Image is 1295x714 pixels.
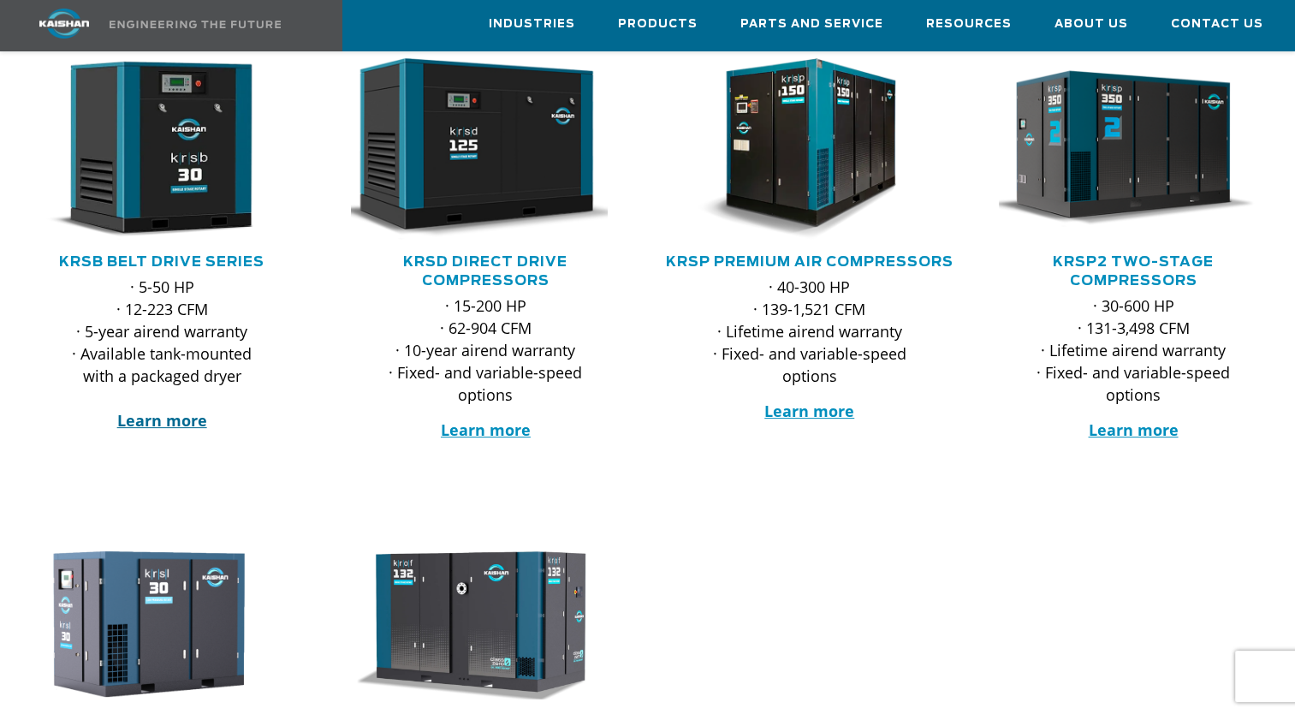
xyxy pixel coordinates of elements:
div: krsl30 [27,547,296,701]
div: krsp350 [999,58,1268,240]
div: krof132 [351,547,620,701]
p: · 30-600 HP · 131-3,498 CFM · Lifetime airend warranty · Fixed- and variable-speed options [1033,295,1233,406]
img: Engineering the future [110,21,281,28]
img: krsb30 [15,58,284,240]
a: Products [618,1,698,47]
a: Industries [489,1,575,47]
a: KRSD Direct Drive Compressors [403,255,567,288]
a: KRSB Belt Drive Series [59,255,264,269]
p: · 40-300 HP · 139-1,521 CFM · Lifetime airend warranty · Fixed- and variable-speed options [710,276,910,387]
img: krof132 [338,547,608,701]
a: About Us [1054,1,1128,47]
img: krsl30 [15,547,284,701]
img: krsd125 [338,58,608,240]
div: krsb30 [27,58,296,240]
p: · 5-50 HP · 12-223 CFM · 5-year airend warranty · Available tank-mounted with a packaged dryer [62,276,262,431]
img: krsp350 [986,58,1256,240]
a: KRSP Premium Air Compressors [666,255,953,269]
p: · 15-200 HP · 62-904 CFM · 10-year airend warranty · Fixed- and variable-speed options [385,295,585,406]
a: Learn more [764,401,854,421]
span: Contact Us [1171,15,1263,34]
div: krsp150 [675,58,944,240]
span: Industries [489,15,575,34]
a: Learn more [117,410,207,431]
a: KRSP2 Two-Stage Compressors [1053,255,1214,288]
span: Products [618,15,698,34]
span: Parts and Service [740,15,883,34]
span: About Us [1054,15,1128,34]
a: Learn more [1088,419,1178,440]
span: Resources [926,15,1012,34]
div: krsd125 [351,58,620,240]
a: Parts and Service [740,1,883,47]
a: Learn more [441,419,531,440]
a: Resources [926,1,1012,47]
img: krsp150 [662,58,932,240]
a: Contact Us [1171,1,1263,47]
